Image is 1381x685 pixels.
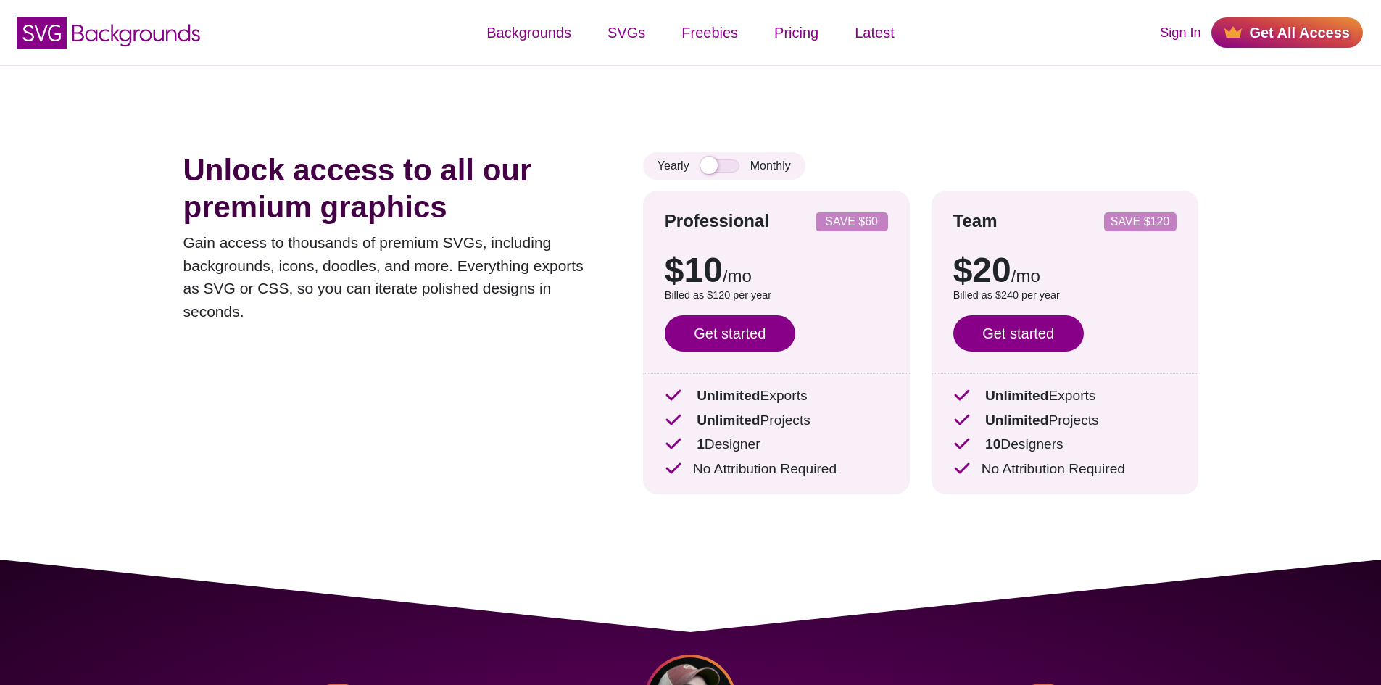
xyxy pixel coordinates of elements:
[665,211,769,231] strong: Professional
[985,412,1048,428] strong: Unlimited
[953,288,1177,304] p: Billed as $240 per year
[1110,216,1171,228] p: SAVE $120
[1011,266,1040,286] span: /mo
[183,231,600,323] p: Gain access to thousands of premium SVGs, including backgrounds, icons, doodles, and more. Everyt...
[665,459,888,480] p: No Attribution Required
[953,386,1177,407] p: Exports
[665,410,888,431] p: Projects
[756,11,837,54] a: Pricing
[953,459,1177,480] p: No Attribution Required
[663,11,756,54] a: Freebies
[1160,23,1200,43] a: Sign In
[183,152,600,225] h1: Unlock access to all our premium graphics
[697,436,705,452] strong: 1
[953,253,1177,288] p: $20
[985,436,1000,452] strong: 10
[589,11,663,54] a: SVGs
[665,315,795,352] a: Get started
[665,253,888,288] p: $10
[953,410,1177,431] p: Projects
[1211,17,1363,48] a: Get All Access
[953,315,1084,352] a: Get started
[985,388,1048,403] strong: Unlimited
[953,211,998,231] strong: Team
[665,386,888,407] p: Exports
[665,434,888,455] p: Designer
[723,266,752,286] span: /mo
[643,152,805,180] div: Yearly Monthly
[468,11,589,54] a: Backgrounds
[837,11,912,54] a: Latest
[953,434,1177,455] p: Designers
[665,288,888,304] p: Billed as $120 per year
[697,388,760,403] strong: Unlimited
[697,412,760,428] strong: Unlimited
[821,216,882,228] p: SAVE $60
